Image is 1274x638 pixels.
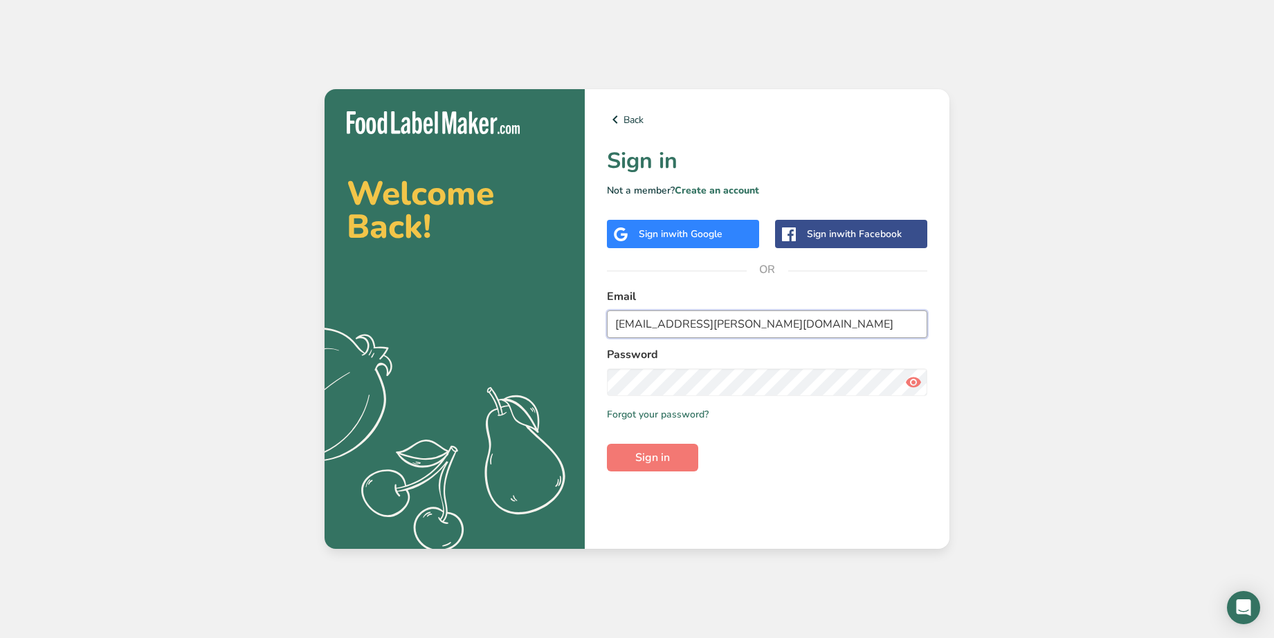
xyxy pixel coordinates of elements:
[675,184,759,197] a: Create an account
[607,111,927,128] a: Back
[607,444,698,471] button: Sign in
[607,288,927,305] label: Email
[607,407,709,422] a: Forgot your password?
[837,227,902,241] span: with Facebook
[639,227,722,241] div: Sign in
[347,111,520,134] img: Food Label Maker
[807,227,902,241] div: Sign in
[747,249,788,290] span: OR
[347,177,563,243] h2: Welcome Back!
[1227,591,1260,624] div: Open Intercom Messenger
[607,144,927,178] h1: Sign in
[607,346,927,363] label: Password
[607,183,927,198] p: Not a member?
[668,227,722,241] span: with Google
[607,310,927,338] input: Enter Your Email
[635,449,670,466] span: Sign in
